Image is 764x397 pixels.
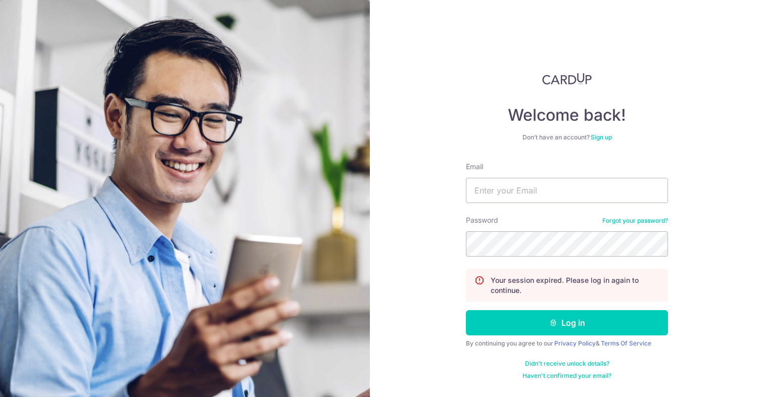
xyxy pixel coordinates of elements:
a: Privacy Policy [554,339,596,347]
div: Don’t have an account? [466,133,668,141]
a: Sign up [591,133,612,141]
a: Forgot your password? [602,217,668,225]
a: Haven't confirmed your email? [522,372,611,380]
h4: Welcome back! [466,105,668,125]
button: Log in [466,310,668,335]
label: Password [466,215,498,225]
p: Your session expired. Please log in again to continue. [491,275,659,295]
a: Terms Of Service [601,339,651,347]
img: CardUp Logo [542,73,592,85]
div: By continuing you agree to our & [466,339,668,348]
label: Email [466,162,483,172]
a: Didn't receive unlock details? [525,360,609,368]
input: Enter your Email [466,178,668,203]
